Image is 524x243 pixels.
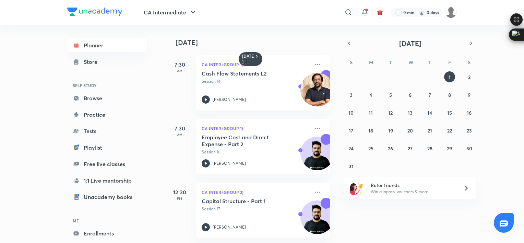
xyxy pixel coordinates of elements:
abbr: August 4, 2025 [369,92,372,98]
h5: Employee Cost and Direct Expense - Part 2 [202,134,287,148]
abbr: August 16, 2025 [467,109,472,116]
h5: 12:30 [166,188,193,196]
abbr: August 29, 2025 [447,145,452,152]
abbr: August 18, 2025 [368,127,373,134]
button: August 25, 2025 [365,143,376,154]
button: August 19, 2025 [385,125,396,136]
p: CA Inter (Group 1) [202,60,309,69]
h4: [DATE] [176,38,337,47]
abbr: Wednesday [408,59,413,66]
button: August 24, 2025 [346,143,357,154]
p: CA Inter (Group 1) [202,124,309,132]
h5: Cash Flow Statements L2 [202,70,287,77]
button: August 10, 2025 [346,107,357,118]
abbr: August 2, 2025 [468,74,471,80]
p: CA Inter (Group 2) [202,188,309,196]
button: August 14, 2025 [424,107,435,118]
abbr: August 30, 2025 [466,145,472,152]
button: August 31, 2025 [346,161,357,172]
abbr: August 26, 2025 [388,145,393,152]
h6: ME [67,215,147,227]
abbr: August 9, 2025 [468,92,471,98]
div: Store [84,58,102,66]
a: Unacademy books [67,190,147,204]
img: avatar [377,9,383,15]
button: August 12, 2025 [385,107,396,118]
button: August 4, 2025 [365,89,376,100]
abbr: Saturday [468,59,471,66]
a: Browse [67,91,147,105]
button: August 9, 2025 [464,89,475,100]
button: August 15, 2025 [444,107,455,118]
a: Practice [67,108,147,121]
button: August 27, 2025 [405,143,416,154]
p: PM [166,196,193,200]
h5: Capital Structure - Part 1 [202,198,287,205]
a: Store [67,55,147,69]
p: AM [166,132,193,137]
button: August 13, 2025 [405,107,416,118]
abbr: August 10, 2025 [348,109,354,116]
button: August 23, 2025 [464,125,475,136]
h6: [DATE] [242,54,254,65]
button: August 7, 2025 [424,89,435,100]
abbr: August 11, 2025 [369,109,373,116]
abbr: August 27, 2025 [408,145,413,152]
img: Company Logo [67,8,122,16]
a: Playlist [67,141,147,154]
abbr: August 1, 2025 [449,74,451,80]
button: August 1, 2025 [444,71,455,82]
button: August 22, 2025 [444,125,455,136]
abbr: Monday [369,59,373,66]
abbr: Sunday [350,59,353,66]
abbr: August 28, 2025 [427,145,432,152]
button: August 21, 2025 [424,125,435,136]
p: Session 16 [202,149,309,155]
h6: Refer friends [371,182,455,189]
p: [PERSON_NAME] [213,160,246,166]
h6: SELF STUDY [67,80,147,91]
a: Planner [67,38,147,52]
button: avatar [374,7,385,18]
button: CA Intermediate [140,5,201,19]
button: August 6, 2025 [405,89,416,100]
img: Avatar [301,140,334,173]
abbr: August 24, 2025 [348,145,354,152]
abbr: August 20, 2025 [407,127,413,134]
abbr: August 6, 2025 [409,92,412,98]
abbr: August 8, 2025 [448,92,451,98]
p: AM [166,69,193,73]
abbr: August 12, 2025 [388,109,393,116]
button: August 28, 2025 [424,143,435,154]
abbr: August 17, 2025 [349,127,353,134]
button: August 3, 2025 [346,89,357,100]
button: August 5, 2025 [385,89,396,100]
button: August 29, 2025 [444,143,455,154]
img: Avatar [301,204,334,237]
abbr: August 7, 2025 [429,92,431,98]
abbr: August 5, 2025 [389,92,392,98]
abbr: August 25, 2025 [368,145,373,152]
a: 1:1 Live mentorship [67,174,147,187]
abbr: August 14, 2025 [427,109,432,116]
button: August 16, 2025 [464,107,475,118]
abbr: August 15, 2025 [447,109,452,116]
span: [DATE] [399,39,421,48]
p: [PERSON_NAME] [213,224,246,230]
a: Free live classes [67,157,147,171]
p: Session 17 [202,206,309,212]
button: [DATE] [354,38,466,48]
img: referral [350,181,364,195]
button: August 11, 2025 [365,107,376,118]
p: Win a laptop, vouchers & more [371,189,455,195]
abbr: August 23, 2025 [467,127,472,134]
abbr: Thursday [428,59,431,66]
h5: 7:30 [166,60,193,69]
button: August 26, 2025 [385,143,396,154]
p: Session 14 [202,78,309,84]
abbr: August 21, 2025 [428,127,432,134]
button: August 20, 2025 [405,125,416,136]
a: Enrollments [67,227,147,240]
button: August 30, 2025 [464,143,475,154]
abbr: Tuesday [389,59,392,66]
